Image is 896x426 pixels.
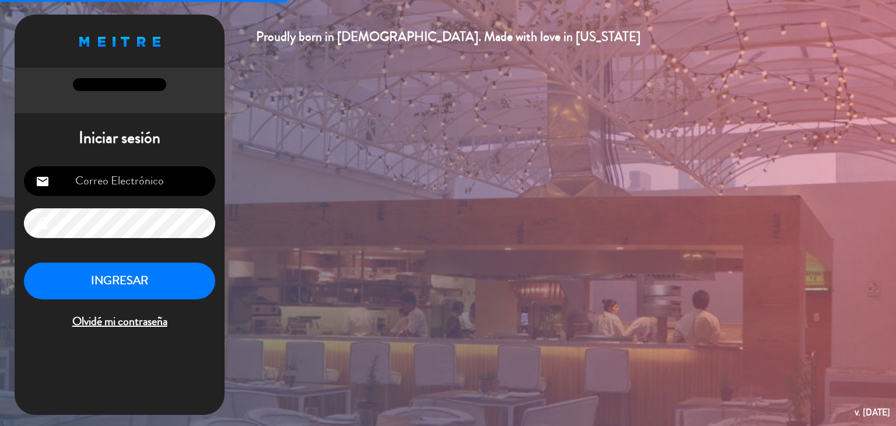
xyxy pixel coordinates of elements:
[36,217,50,231] i: lock
[36,174,50,188] i: email
[24,312,215,331] span: Olvidé mi contraseña
[855,404,890,420] div: v. [DATE]
[15,128,225,148] h1: Iniciar sesión
[24,166,215,196] input: Correo Electrónico
[24,263,215,299] button: INGRESAR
